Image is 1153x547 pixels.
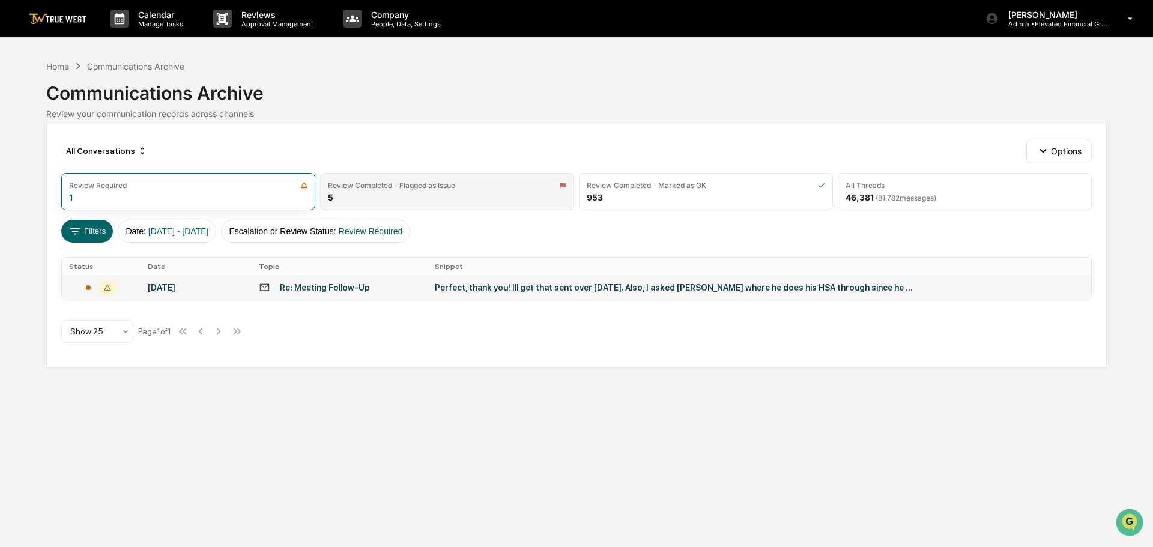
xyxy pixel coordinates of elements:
button: Date:[DATE] - [DATE] [118,220,216,243]
div: Re: Meeting Follow-Up [280,283,370,292]
div: Communications Archive [87,61,184,71]
span: [PERSON_NAME] [37,196,97,205]
div: 1 [69,192,73,202]
span: Preclearance [24,246,77,258]
span: • [100,163,104,173]
button: Filters [61,220,113,243]
p: Calendar [129,10,189,20]
div: We're available if you need us! [54,104,165,113]
img: 8933085812038_c878075ebb4cc5468115_72.jpg [25,92,47,113]
img: logo [29,13,86,25]
div: Review your communication records across channels [46,109,1107,119]
div: 5 [328,192,333,202]
th: Snippet [428,258,1091,276]
div: Perfect, thank you! Ill get that sent over [DATE]. Also, I asked [PERSON_NAME] where he does his ... [435,283,915,292]
p: Admin • Elevated Financial Group [999,20,1110,28]
span: [DATE] [106,196,131,205]
th: Topic [252,258,428,276]
div: 🖐️ [12,247,22,256]
div: Past conversations [12,133,80,143]
span: • [100,196,104,205]
img: 1746055101610-c473b297-6a78-478c-a979-82029cc54cd1 [12,92,34,113]
div: [DATE] [148,283,244,292]
span: ( 81,782 messages) [876,193,936,202]
div: Review Completed - Marked as OK [587,181,706,190]
p: How can we help? [12,25,219,44]
img: Tammy Steffen [12,152,31,171]
a: 🔎Data Lookup [7,264,80,285]
p: Approval Management [232,20,319,28]
img: icon [559,181,566,189]
span: Attestations [99,246,149,258]
div: 953 [587,192,603,202]
span: Pylon [120,298,145,307]
th: Date [141,258,252,276]
button: Escalation or Review Status:Review Required [221,220,410,243]
img: icon [300,181,308,189]
p: Reviews [232,10,319,20]
a: 🖐️Preclearance [7,241,82,262]
span: Review Required [339,226,403,236]
a: 🗄️Attestations [82,241,154,262]
span: Data Lookup [24,268,76,280]
div: Review Required [69,181,127,190]
div: Home [46,61,69,71]
div: 🗄️ [87,247,97,256]
iframe: Open customer support [1115,507,1147,540]
p: [PERSON_NAME] [999,10,1110,20]
th: Status [62,258,141,276]
div: All Threads [846,181,885,190]
div: Review Completed - Flagged as Issue [328,181,455,190]
div: 🔎 [12,270,22,279]
div: All Conversations [61,141,152,160]
a: Powered byPylon [85,297,145,307]
button: See all [186,131,219,145]
button: Options [1026,139,1092,163]
div: Communications Archive [46,73,1107,104]
div: Page 1 of 1 [138,327,171,336]
img: icon [818,181,825,189]
img: Tammy Steffen [12,184,31,204]
span: [DATE] [106,163,131,173]
p: People, Data, Settings [362,20,447,28]
span: [PERSON_NAME] [37,163,97,173]
span: [DATE] - [DATE] [148,226,209,236]
div: 46,381 [846,192,936,202]
button: Start new chat [204,95,219,110]
p: Manage Tasks [129,20,189,28]
div: Start new chat [54,92,197,104]
p: Company [362,10,447,20]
